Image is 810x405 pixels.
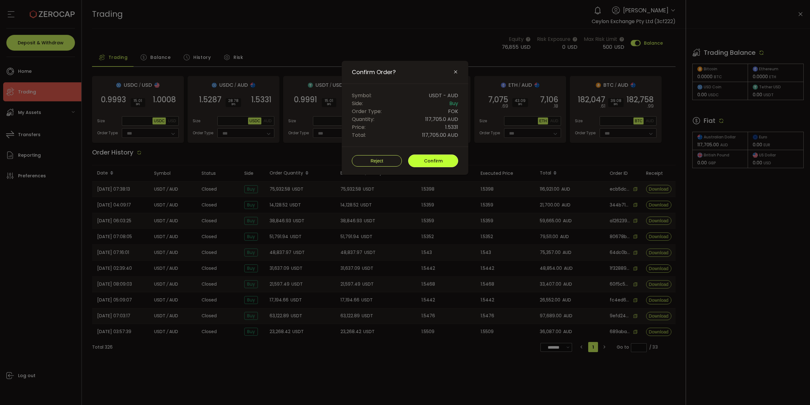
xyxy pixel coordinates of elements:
[424,158,443,164] span: Confirm
[352,92,371,99] span: Symbol:
[352,155,402,167] button: Reject
[352,115,374,123] span: Quantity:
[371,158,383,163] span: Reject
[429,92,458,99] span: USDT - AUD
[449,99,458,107] span: Buy
[408,155,458,167] button: Confirm
[352,123,365,131] span: Price:
[352,99,363,107] span: Side:
[778,375,810,405] iframe: Chat Widget
[352,131,366,139] span: Total:
[425,115,458,123] span: 117,705.0 AUD
[352,107,382,115] span: Order Type:
[445,123,458,131] span: 1.5331
[453,69,458,75] button: Close
[448,107,458,115] span: FOK
[422,131,458,139] span: 117,705.00 AUD
[342,61,468,175] div: Confirm Order?
[352,68,396,76] span: Confirm Order?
